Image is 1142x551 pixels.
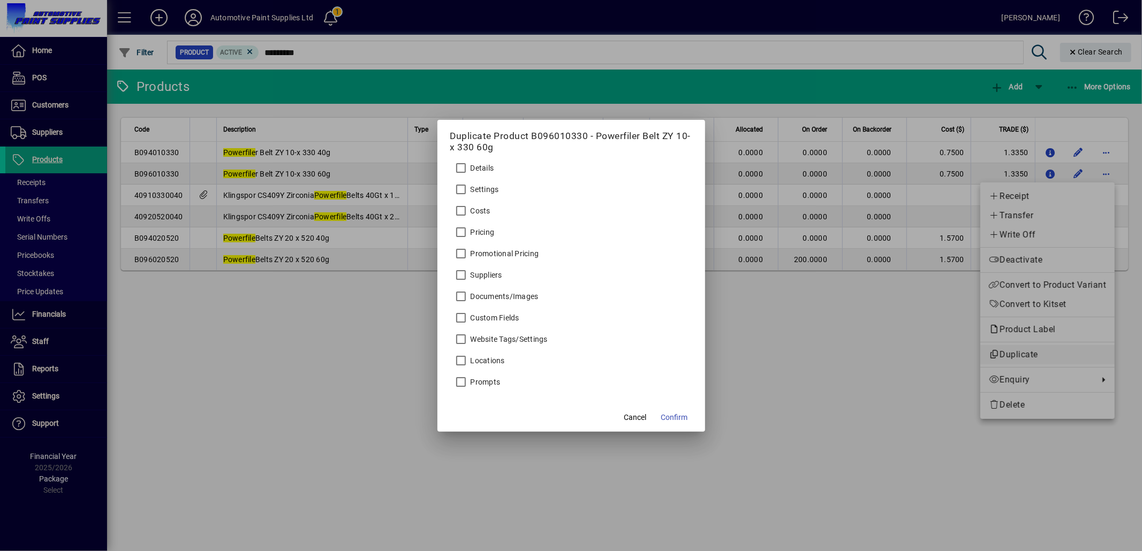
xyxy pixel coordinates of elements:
label: Locations [468,355,505,366]
label: Settings [468,184,499,195]
span: Confirm [661,412,688,423]
button: Confirm [657,408,692,427]
label: Costs [468,205,490,216]
button: Cancel [618,408,653,427]
label: Website Tags/Settings [468,334,548,345]
label: Details [468,163,494,173]
label: Suppliers [468,270,502,280]
label: Custom Fields [468,312,519,323]
label: Documents/Images [468,291,539,302]
label: Pricing [468,227,495,238]
label: Promotional Pricing [468,248,539,259]
h5: Duplicate Product B096010330 - Powerfiler Belt ZY 10-x 330 60g [450,131,692,153]
label: Prompts [468,377,501,387]
span: Cancel [624,412,647,423]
